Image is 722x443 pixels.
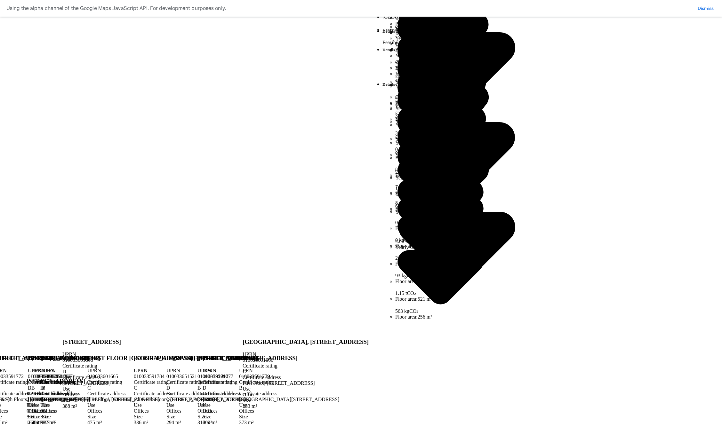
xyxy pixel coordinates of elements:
div: 010033591775 [28,374,86,379]
div: Offices [27,408,85,414]
div: Certificate rating [31,379,132,385]
div: [STREET_ADDRESS] [28,397,86,402]
li: Floor area: [395,314,486,320]
div: B [31,385,132,391]
div: Use [27,402,85,408]
div: Use [40,402,99,408]
div: Certificate address [87,391,255,397]
div: 373 m² [239,420,339,425]
div: 010033574712 [27,397,85,402]
div: UPRN [27,391,85,397]
div: Use [31,402,132,408]
div: Offices [87,408,255,414]
div: 312 m² [40,420,99,425]
div: Offices [239,408,339,414]
div: Certificate rating [239,379,339,385]
div: 010033591788 [31,374,132,379]
div: 010033591781 [40,374,99,379]
div: Use [239,402,339,408]
div: [GEOGRAPHIC_DATA][STREET_ADDRESS] [31,397,132,402]
div: Size [40,414,99,420]
span: 563 kgCO₂ [395,302,486,314]
span: 256 m² [418,314,432,320]
div: 268 m² [28,420,86,425]
div: D [40,385,99,391]
div: UPRN [28,368,86,374]
h3: [STREET_ADDRESS] [31,355,132,362]
div: Size [31,414,132,420]
li: [GEOGRAPHIC_DATA], [STREET_ADDRESS] [382,14,486,20]
div: 280 m² [31,420,132,425]
div: Certificate address [40,391,99,397]
span: 4.02 MWh, 7.1% [395,233,486,244]
li: Cost: [395,94,486,100]
li: Yearly energy savings: [395,106,486,175]
h3: [STREET_ADDRESS] [27,378,85,385]
h3: [STREET_ADDRESS] [28,355,86,362]
div: B [239,385,339,391]
div: 185 m² [27,420,85,425]
div: C [87,385,255,391]
button: Dismiss [696,5,716,12]
h5: Details [382,82,486,87]
h3: [STREET_ADDRESS] [40,355,99,362]
div: Offices [31,408,132,414]
div: Using the alpha channel of the Google Maps JavaScript API. For development purposes only. [6,4,226,13]
div: Certificate rating [87,379,255,385]
div: Size [87,414,255,420]
div: Use [28,402,86,408]
div: Certificate rating [28,379,86,385]
li: Payback period: [395,100,486,106]
div: Size [27,414,85,420]
div: [GEOGRAPHIC_DATA][STREET_ADDRESS] [239,397,339,402]
div: UPRN [31,368,132,374]
div: Offices [28,408,86,414]
h3: FIRST FLOOR [GEOGRAPHIC_DATA], [STREET_ADDRESS] [87,355,255,362]
div: Certificate address [31,391,132,397]
li: Yearly GHG change: [395,244,486,314]
h3: [STREET_ADDRESS] [62,338,121,345]
span: 7 – 11 years [429,100,453,106]
div: UPRN [87,368,255,374]
span: £7,100 – £12,000 [406,94,442,100]
div: Size [239,414,339,420]
div: Offices [40,408,99,414]
dt: Feasibility [382,40,486,45]
div: B [28,385,86,391]
div: Size [28,414,86,420]
div: UPRN [40,368,99,374]
div: Use [87,402,255,408]
div: 475 m² [87,420,255,425]
span: £1,087 [395,163,486,175]
h5: Heat pump [382,28,486,33]
div: [STREET_ADDRESS] [40,397,99,402]
div: First Floor, [STREET_ADDRESS] [87,397,255,402]
div: 010033591779 [239,374,339,379]
h3: [STREET_ADDRESS] [239,355,339,362]
li: Yearly energy use change: [395,175,486,244]
h3: [GEOGRAPHIC_DATA], [STREET_ADDRESS] [243,338,369,345]
div: Certificate rating [40,379,99,385]
div: Certificate address [28,391,86,397]
div: Certificate address [239,391,339,397]
div: UPRN [239,368,339,374]
div: 010033601665 [87,374,255,379]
